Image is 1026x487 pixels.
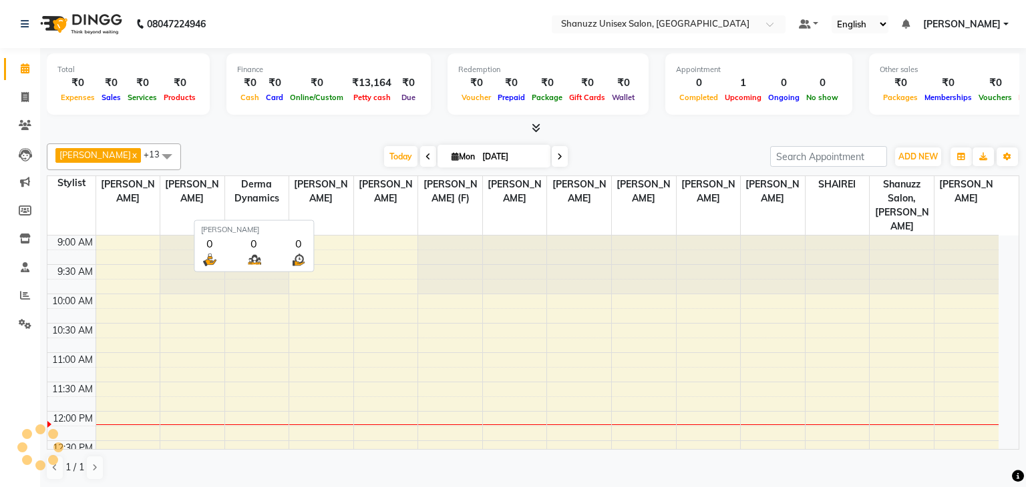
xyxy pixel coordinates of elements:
[144,149,170,159] span: +13
[347,75,397,91] div: ₹13,164
[201,235,218,251] div: 0
[57,75,98,91] div: ₹0
[350,93,394,102] span: Petty cash
[494,93,528,102] span: Prepaid
[290,251,307,268] img: wait_time.png
[290,235,307,251] div: 0
[237,64,420,75] div: Finance
[287,93,347,102] span: Online/Custom
[49,353,96,367] div: 11:00 AM
[289,176,353,207] span: [PERSON_NAME]
[566,93,609,102] span: Gift Cards
[418,176,482,207] span: [PERSON_NAME] (F)
[287,75,347,91] div: ₹0
[237,75,263,91] div: ₹0
[921,93,975,102] span: Memberships
[354,176,418,207] span: [PERSON_NAME]
[448,151,478,161] span: Mon
[528,75,566,91] div: ₹0
[923,17,1001,31] span: [PERSON_NAME]
[609,93,638,102] span: Wallet
[803,93,842,102] span: No show
[263,93,287,102] span: Card
[57,93,98,102] span: Expenses
[898,151,938,161] span: ADD NEW
[721,75,765,91] div: 1
[263,75,287,91] div: ₹0
[609,75,638,91] div: ₹0
[741,176,805,207] span: [PERSON_NAME]
[49,324,96,338] div: 10:30 AM
[458,93,494,102] span: Voucher
[246,235,263,251] div: 0
[131,149,137,160] a: x
[494,75,528,91] div: ₹0
[458,75,494,91] div: ₹0
[895,147,941,166] button: ADD NEW
[528,93,566,102] span: Package
[49,294,96,308] div: 10:00 AM
[765,75,803,91] div: 0
[246,251,263,268] img: queue.png
[880,75,921,91] div: ₹0
[880,93,921,102] span: Packages
[124,75,160,91] div: ₹0
[65,460,84,474] span: 1 / 1
[483,176,547,207] span: [PERSON_NAME]
[47,176,96,190] div: Stylist
[160,93,199,102] span: Products
[237,93,263,102] span: Cash
[147,5,206,43] b: 08047224946
[201,224,307,235] div: [PERSON_NAME]
[975,93,1015,102] span: Vouchers
[458,64,638,75] div: Redemption
[384,146,417,167] span: Today
[803,75,842,91] div: 0
[676,64,842,75] div: Appointment
[225,176,289,207] span: Derma Dynamics
[547,176,611,207] span: [PERSON_NAME]
[160,75,199,91] div: ₹0
[50,412,96,426] div: 12:00 PM
[160,176,224,207] span: [PERSON_NAME]
[721,93,765,102] span: Upcoming
[765,93,803,102] span: Ongoing
[398,93,419,102] span: Due
[201,251,218,268] img: serve.png
[57,64,199,75] div: Total
[478,147,545,167] input: 2025-09-01
[676,75,721,91] div: 0
[677,176,741,207] span: [PERSON_NAME]
[59,149,131,160] span: [PERSON_NAME]
[612,176,676,207] span: [PERSON_NAME]
[49,382,96,396] div: 11:30 AM
[98,93,124,102] span: Sales
[124,93,160,102] span: Services
[566,75,609,91] div: ₹0
[55,265,96,279] div: 9:30 AM
[50,441,96,455] div: 12:30 PM
[397,75,420,91] div: ₹0
[806,176,870,193] span: SHAIREI
[98,75,124,91] div: ₹0
[975,75,1015,91] div: ₹0
[921,75,975,91] div: ₹0
[96,176,160,207] span: [PERSON_NAME]
[870,176,934,235] span: Shanuzz Salon, [PERSON_NAME]
[55,235,96,250] div: 9:00 AM
[934,176,999,207] span: [PERSON_NAME]
[676,93,721,102] span: Completed
[34,5,126,43] img: logo
[770,146,887,167] input: Search Appointment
